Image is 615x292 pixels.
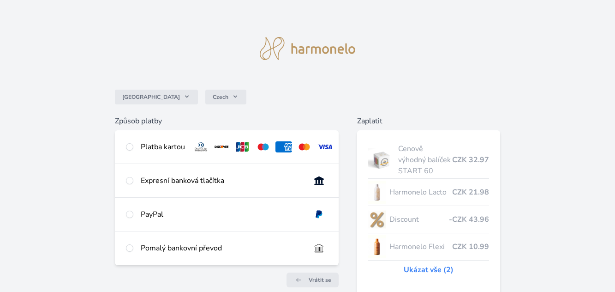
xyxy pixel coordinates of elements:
[310,209,328,220] img: paypal.svg
[310,243,328,254] img: bankTransfer_IBAN.svg
[389,187,452,198] span: Harmonelo Lacto
[141,175,303,186] div: Expresní banková tlačítka
[275,141,293,152] img: amex.svg
[255,141,272,152] img: maestro.svg
[309,276,331,284] span: Vrátit se
[205,90,246,104] button: Czech
[404,264,454,275] a: Ukázat vše (2)
[398,143,452,176] span: Cenově výhodný balíček START 60
[296,141,313,152] img: mc.svg
[115,90,198,104] button: [GEOGRAPHIC_DATA]
[368,208,386,231] img: discount-lo.png
[192,141,209,152] img: diners.svg
[452,154,489,165] span: CZK 32.97
[368,235,386,258] img: CLEAN_FLEXI_se_stinem_x-hi_(1)-lo.jpg
[389,241,452,252] span: Harmonelo Flexi
[316,141,334,152] img: visa.svg
[122,93,180,101] span: [GEOGRAPHIC_DATA]
[115,116,339,127] h6: Způsob platby
[141,243,303,254] div: Pomalý bankovní převod
[452,241,489,252] span: CZK 10.99
[141,141,185,152] div: Platba kartou
[357,116,500,127] h6: Zaplatit
[234,141,251,152] img: jcb.svg
[449,214,489,225] span: -CZK 43.96
[260,37,356,60] img: logo.svg
[389,214,449,225] span: Discount
[368,148,394,171] img: start.jpg
[287,273,339,287] a: Vrátit se
[368,181,386,204] img: CLEAN_LACTO_se_stinem_x-hi-lo.jpg
[452,187,489,198] span: CZK 21.98
[141,209,303,220] div: PayPal
[213,141,230,152] img: discover.svg
[310,175,328,186] img: onlineBanking_CZ.svg
[213,93,228,101] span: Czech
